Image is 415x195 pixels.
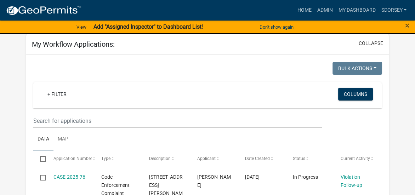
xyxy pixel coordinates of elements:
[53,174,85,180] a: CASE-2025-76
[332,62,382,75] button: Bulk Actions
[238,150,286,167] datatable-header-cell: Date Created
[341,174,362,188] a: Violation Follow-up
[32,40,115,48] h5: My Workflow Applications:
[190,150,238,167] datatable-header-cell: Applicant
[314,4,335,17] a: Admin
[294,4,314,17] a: Home
[293,156,305,161] span: Status
[359,40,383,47] button: collapse
[101,156,110,161] span: Type
[53,128,73,151] a: Map
[33,150,47,167] datatable-header-cell: Select
[74,21,89,33] a: View
[341,156,370,161] span: Current Activity
[405,21,410,30] span: ×
[378,4,409,17] a: sdorsey
[245,156,270,161] span: Date Created
[95,150,142,167] datatable-header-cell: Type
[149,156,171,161] span: Description
[245,174,260,180] span: 08/05/2025
[286,150,334,167] datatable-header-cell: Status
[93,23,203,30] strong: Add "Assigned Inspector" to Dashboard List!
[142,150,190,167] datatable-header-cell: Description
[33,128,53,151] a: Data
[33,114,322,128] input: Search for applications
[334,150,382,167] datatable-header-cell: Current Activity
[197,174,231,188] span: Sabrena Dorsey
[257,21,296,33] button: Don't show again
[335,4,378,17] a: My Dashboard
[197,156,215,161] span: Applicant
[47,150,95,167] datatable-header-cell: Application Number
[338,88,373,101] button: Columns
[53,156,92,161] span: Application Number
[293,174,318,180] span: In Progress
[405,21,410,30] button: Close
[42,88,72,101] a: + Filter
